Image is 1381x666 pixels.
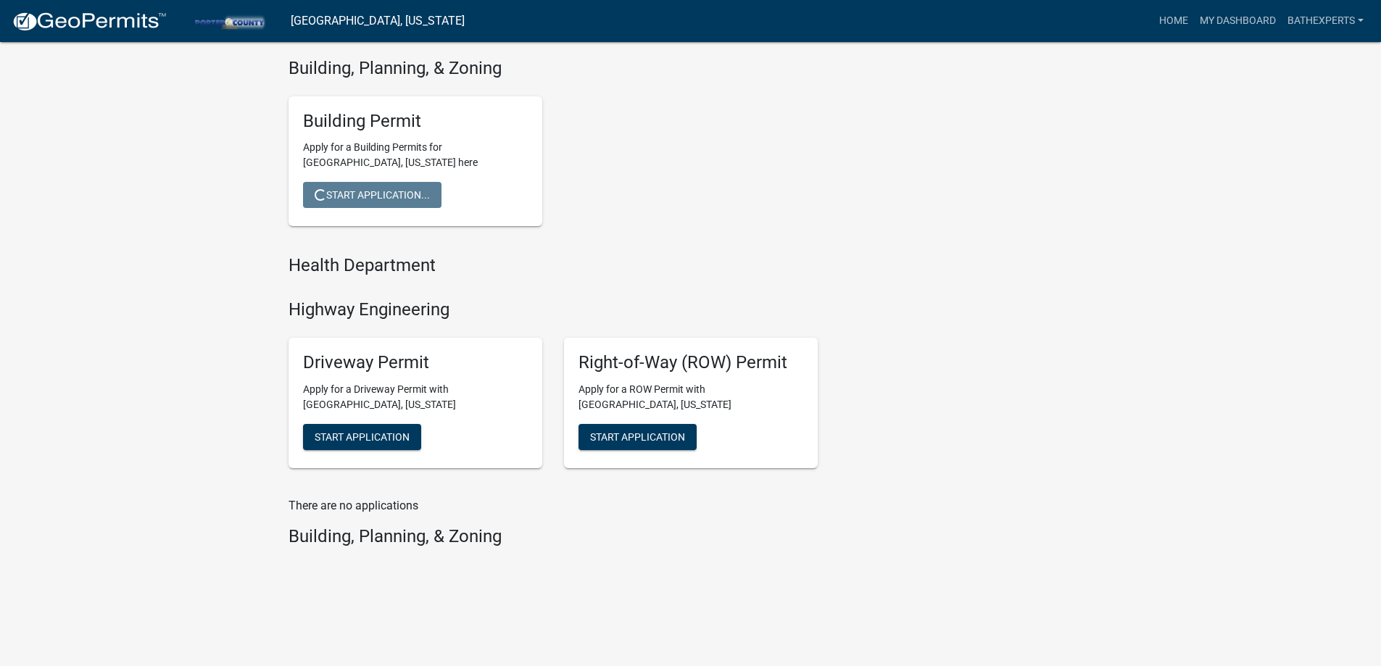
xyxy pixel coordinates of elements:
span: Start Application [315,430,410,442]
h4: Building, Planning, & Zoning [289,58,818,79]
p: There are no applications [289,497,818,515]
p: Apply for a Building Permits for [GEOGRAPHIC_DATA], [US_STATE] here [303,140,528,170]
h4: Health Department [289,255,818,276]
h4: Building, Planning, & Zoning [289,526,818,547]
p: Apply for a ROW Permit with [GEOGRAPHIC_DATA], [US_STATE] [578,382,803,412]
span: Start Application... [315,189,430,201]
p: Apply for a Driveway Permit with [GEOGRAPHIC_DATA], [US_STATE] [303,382,528,412]
button: Start Application [303,424,421,450]
h5: Right-of-Way (ROW) Permit [578,352,803,373]
img: Porter County, Indiana [178,11,279,30]
h5: Building Permit [303,111,528,132]
a: My Dashboard [1194,7,1282,35]
h4: Highway Engineering [289,299,818,320]
a: [GEOGRAPHIC_DATA], [US_STATE] [291,9,465,33]
a: BathExperts [1282,7,1369,35]
a: Home [1153,7,1194,35]
h5: Driveway Permit [303,352,528,373]
button: Start Application [578,424,697,450]
span: Start Application [590,430,685,442]
button: Start Application... [303,182,441,208]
